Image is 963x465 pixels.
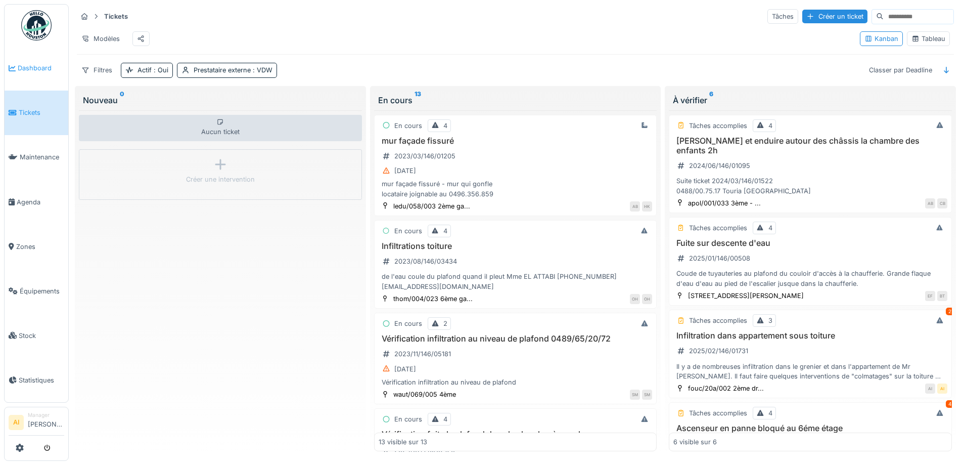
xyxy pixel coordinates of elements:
[673,269,947,288] div: Coude de tuyauteries au plafond du couloir d'accès à la chaufferie. Grande flaque d'eau d'eau au ...
[5,180,68,224] a: Agenda
[689,161,750,171] div: 2024/06/146/01095
[768,121,772,131] div: 4
[5,269,68,313] a: Équipements
[17,197,64,207] span: Agenda
[443,414,447,424] div: 4
[768,316,772,325] div: 3
[20,286,64,296] span: Équipements
[5,135,68,180] a: Maintenance
[673,362,947,381] div: Il y a de nombreuses infiltration dans le grenier et dans l'appartement de Mr [PERSON_NAME]. Il f...
[394,319,422,328] div: En cours
[120,94,124,106] sup: 0
[415,94,421,106] sup: 13
[689,408,747,418] div: Tâches accomplies
[630,294,640,304] div: OH
[394,166,416,176] div: [DATE]
[83,94,358,106] div: Nouveau
[393,390,456,399] div: waut/069/005 4ème
[137,65,168,75] div: Actif
[673,424,947,433] h3: Ascenseur en panne bloqué au 6éme étage
[5,358,68,402] a: Statistiques
[9,415,24,430] li: AI
[5,91,68,135] a: Tickets
[379,377,653,387] div: Vérification infiltration au niveau de plafond
[673,238,947,248] h3: Fuite sur descente d'eau
[443,319,447,328] div: 2
[394,257,457,266] div: 2023/08/146/03434
[689,121,747,131] div: Tâches accomplies
[379,241,653,251] h3: Infiltrations toiture
[5,224,68,269] a: Zones
[378,94,653,106] div: En cours
[28,411,64,433] li: [PERSON_NAME]
[394,414,422,424] div: En cours
[152,66,168,74] span: : Oui
[864,34,898,44] div: Kanban
[394,226,422,236] div: En cours
[443,226,447,236] div: 4
[5,46,68,91] a: Dashboard
[673,437,717,447] div: 6 visible sur 6
[709,94,713,106] sup: 6
[19,331,64,341] span: Stock
[9,411,64,436] a: AI Manager[PERSON_NAME]
[689,346,748,356] div: 2025/02/146/01731
[394,121,422,131] div: En cours
[394,349,451,359] div: 2023/11/146/05181
[77,31,124,46] div: Modèles
[394,151,455,161] div: 2023/03/146/01205
[673,94,948,106] div: À vérifier
[911,34,945,44] div: Tableau
[642,390,652,400] div: SM
[864,63,937,77] div: Classer par Deadline
[379,136,653,146] h3: mur façade fissuré
[379,334,653,344] h3: Vérification infiltration au niveau de plafond 0489/65/20/72
[393,201,470,211] div: ledu/058/003 2ème ga...
[194,65,272,75] div: Prestataire externe
[28,411,64,419] div: Manager
[393,294,473,304] div: thom/004/023 6ème ga...
[937,198,947,208] div: CB
[21,10,52,40] img: Badge_color-CXgf-gQk.svg
[379,272,653,291] div: de l'eau coule du plafond quand il pleut Mme EL ATTABI [PHONE_NUMBER] [EMAIL_ADDRESS][DOMAIN_NAME]
[16,242,64,251] span: Zones
[937,384,947,394] div: AI
[77,63,117,77] div: Filtres
[379,430,653,439] h3: Vérification fuite le plafond dans la chambre à coucher
[946,400,954,408] div: 4
[937,291,947,301] div: BT
[673,136,947,155] h3: [PERSON_NAME] et enduire autour des châssis la chambre des enfants 2h
[673,176,947,195] div: Suite ticket 2024/03/146/01522 0488/00.75.17 Touria [GEOGRAPHIC_DATA]
[251,66,272,74] span: : VDW
[20,152,64,162] span: Maintenance
[79,115,362,141] div: Aucun ticket
[689,253,750,263] div: 2025/01/146/00508
[379,179,653,198] div: mur façade fissuré - mur qui gonfle locataire joignable au 0496.356.859
[768,408,772,418] div: 4
[925,291,935,301] div: EF
[18,63,64,73] span: Dashboard
[673,331,947,341] h3: Infiltration dans appartement sous toiture
[689,316,747,325] div: Tâches accomplies
[688,198,761,208] div: apol/001/033 3ème - ...
[19,375,64,385] span: Statistiques
[5,313,68,358] a: Stock
[379,437,427,447] div: 13 visible sur 13
[100,12,132,21] strong: Tickets
[802,10,867,23] div: Créer un ticket
[767,9,798,24] div: Tâches
[19,108,64,117] span: Tickets
[186,175,255,184] div: Créer une intervention
[443,121,447,131] div: 4
[642,294,652,304] div: OH
[925,198,935,208] div: AB
[688,291,804,301] div: [STREET_ADDRESS][PERSON_NAME]
[925,384,935,394] div: AI
[768,223,772,233] div: 4
[689,223,747,233] div: Tâches accomplies
[642,201,652,212] div: HK
[688,384,764,393] div: fouc/20a/002 2ème dr...
[630,390,640,400] div: SM
[394,364,416,374] div: [DATE]
[946,308,954,315] div: 2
